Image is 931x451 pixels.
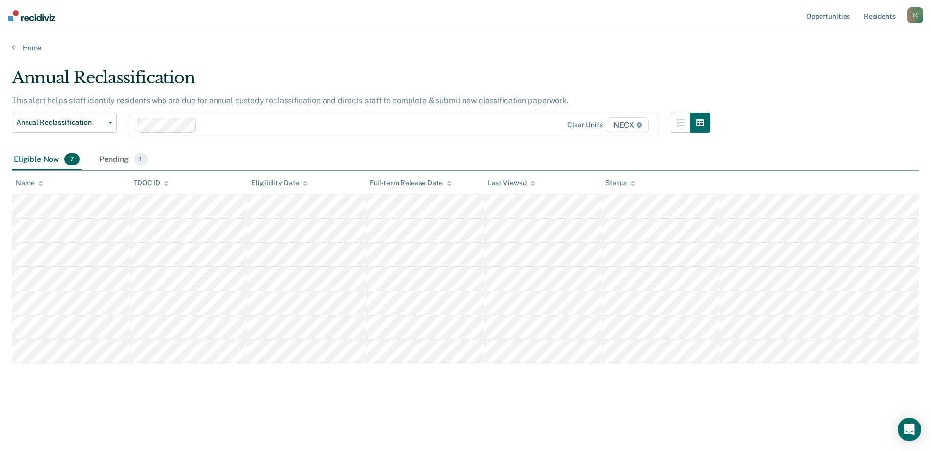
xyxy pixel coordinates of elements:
div: Last Viewed [488,179,535,187]
div: Eligibility Date [251,179,308,187]
div: Clear units [567,121,603,129]
a: Home [12,43,919,52]
div: T C [907,7,923,23]
span: 1 [134,153,148,166]
div: TDOC ID [134,179,169,187]
span: NECX [607,117,649,133]
div: Full-term Release Date [370,179,452,187]
div: Status [605,179,635,187]
span: Annual Reclassification [16,118,105,127]
span: 7 [64,153,80,166]
button: TC [907,7,923,23]
div: Annual Reclassification [12,68,710,96]
button: Annual Reclassification [12,113,117,133]
p: This alert helps staff identify residents who are due for annual custody reclassification and dir... [12,96,569,105]
div: Eligible Now7 [12,149,82,171]
div: Open Intercom Messenger [898,418,921,441]
div: Pending1 [97,149,150,171]
div: Name [16,179,43,187]
img: Recidiviz [8,10,55,21]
